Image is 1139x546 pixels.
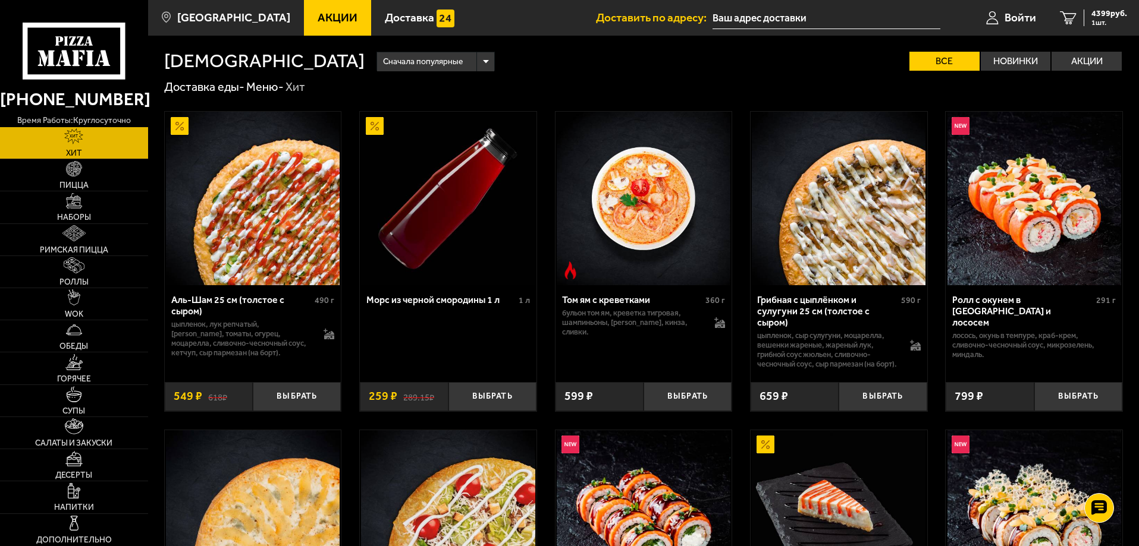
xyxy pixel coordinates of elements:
span: Супы [62,407,85,415]
div: Ролл с окунем в [GEOGRAPHIC_DATA] и лососем [952,294,1093,328]
span: Войти [1005,12,1036,23]
span: Наборы [57,213,91,222]
h1: [DEMOGRAPHIC_DATA] [164,52,365,71]
span: 1 шт. [1091,19,1127,26]
span: 659 ₽ [760,390,788,402]
label: Новинки [981,52,1051,71]
a: АкционныйАль-Шам 25 см (толстое с сыром) [165,112,341,285]
img: Новинка [561,435,579,453]
button: Выбрать [644,382,732,411]
span: 549 ₽ [174,390,202,402]
button: Выбрать [253,382,341,411]
span: [GEOGRAPHIC_DATA] [177,12,290,23]
span: Пицца [59,181,89,190]
p: цыпленок, сыр сулугуни, моцарелла, вешенки жареные, жареный лук, грибной соус Жюльен, сливочно-че... [757,331,898,369]
span: Салаты и закуски [35,439,112,447]
a: Острое блюдоТом ям с креветками [556,112,732,285]
span: 291 г [1096,295,1116,305]
div: Хит [285,80,305,95]
span: 259 ₽ [369,390,397,402]
span: 590 г [901,295,921,305]
span: Доставить по адресу: [596,12,713,23]
img: Акционный [757,435,774,453]
span: Сначала популярные [383,51,463,73]
span: 4399 руб. [1091,10,1127,18]
p: бульон том ям, креветка тигровая, шампиньоны, [PERSON_NAME], кинза, сливки. [562,308,703,337]
img: Острое блюдо [561,261,579,279]
img: 15daf4d41897b9f0e9f617042186c801.svg [437,10,454,27]
span: Дополнительно [36,536,112,544]
span: Римская пицца [40,246,108,254]
a: Меню- [246,80,284,94]
a: Грибная с цыплёнком и сулугуни 25 см (толстое с сыром) [751,112,927,285]
a: Доставка еды- [164,80,244,94]
span: Напитки [54,503,94,512]
img: Аль-Шам 25 см (толстое с сыром) [166,112,340,285]
div: Грибная с цыплёнком и сулугуни 25 см (толстое с сыром) [757,294,898,328]
img: Грибная с цыплёнком и сулугуни 25 см (толстое с сыром) [752,112,925,285]
span: 599 ₽ [564,390,593,402]
span: Доставка [385,12,434,23]
input: Ваш адрес доставки [713,7,940,29]
div: Морс из черной смородины 1 л [366,294,516,305]
span: 1 л [519,295,530,305]
img: Морс из черной смородины 1 л [361,112,535,285]
div: Аль-Шам 25 см (толстое с сыром) [171,294,312,317]
button: Выбрать [448,382,536,411]
img: Том ям с креветками [557,112,730,285]
img: Ролл с окунем в темпуре и лососем [947,112,1121,285]
div: Том ям с креветками [562,294,703,305]
p: цыпленок, лук репчатый, [PERSON_NAME], томаты, огурец, моцарелла, сливочно-чесночный соус, кетчуп... [171,320,312,358]
button: Выбрать [839,382,927,411]
s: 618 ₽ [208,390,227,402]
span: WOK [65,310,83,318]
img: Новинка [952,435,969,453]
button: Выбрать [1034,382,1122,411]
p: лосось, окунь в темпуре, краб-крем, сливочно-чесночный соус, микрозелень, миндаль. [952,331,1116,359]
span: 360 г [705,295,725,305]
span: Горячее [57,375,91,383]
span: Хит [66,149,82,157]
img: Акционный [366,117,384,135]
span: Обеды [59,342,88,351]
a: НовинкаРолл с окунем в темпуре и лососем [946,112,1122,285]
s: 289.15 ₽ [403,390,434,402]
label: Все [909,52,980,71]
a: АкционныйМорс из черной смородины 1 л [360,112,536,285]
span: 799 ₽ [955,390,983,402]
span: Акции [318,12,357,23]
span: Десерты [55,471,92,479]
span: 490 г [315,295,334,305]
label: Акции [1052,52,1122,71]
img: Акционный [171,117,189,135]
img: Новинка [952,117,969,135]
span: Роллы [59,278,89,286]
